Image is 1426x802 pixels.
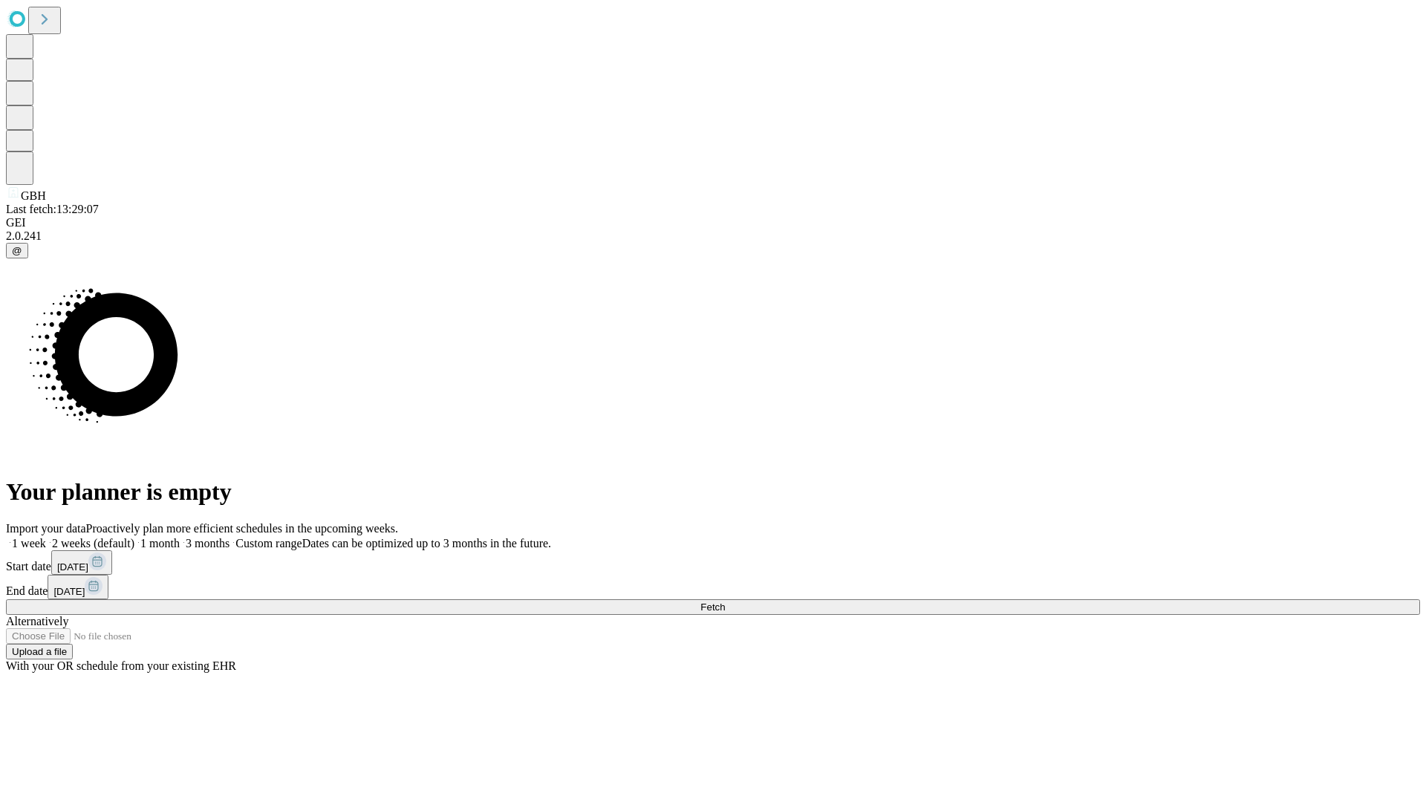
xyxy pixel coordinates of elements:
[12,245,22,256] span: @
[302,537,551,550] span: Dates can be optimized up to 3 months in the future.
[6,550,1420,575] div: Start date
[6,615,68,627] span: Alternatively
[140,537,180,550] span: 1 month
[6,522,86,535] span: Import your data
[6,203,99,215] span: Last fetch: 13:29:07
[6,243,28,258] button: @
[12,537,46,550] span: 1 week
[48,575,108,599] button: [DATE]
[235,537,302,550] span: Custom range
[6,229,1420,243] div: 2.0.241
[6,659,236,672] span: With your OR schedule from your existing EHR
[57,561,88,573] span: [DATE]
[86,522,398,535] span: Proactively plan more efficient schedules in the upcoming weeks.
[6,599,1420,615] button: Fetch
[6,216,1420,229] div: GEI
[52,537,134,550] span: 2 weeks (default)
[700,601,725,613] span: Fetch
[53,586,85,597] span: [DATE]
[186,537,229,550] span: 3 months
[6,575,1420,599] div: End date
[51,550,112,575] button: [DATE]
[6,478,1420,506] h1: Your planner is empty
[21,189,46,202] span: GBH
[6,644,73,659] button: Upload a file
